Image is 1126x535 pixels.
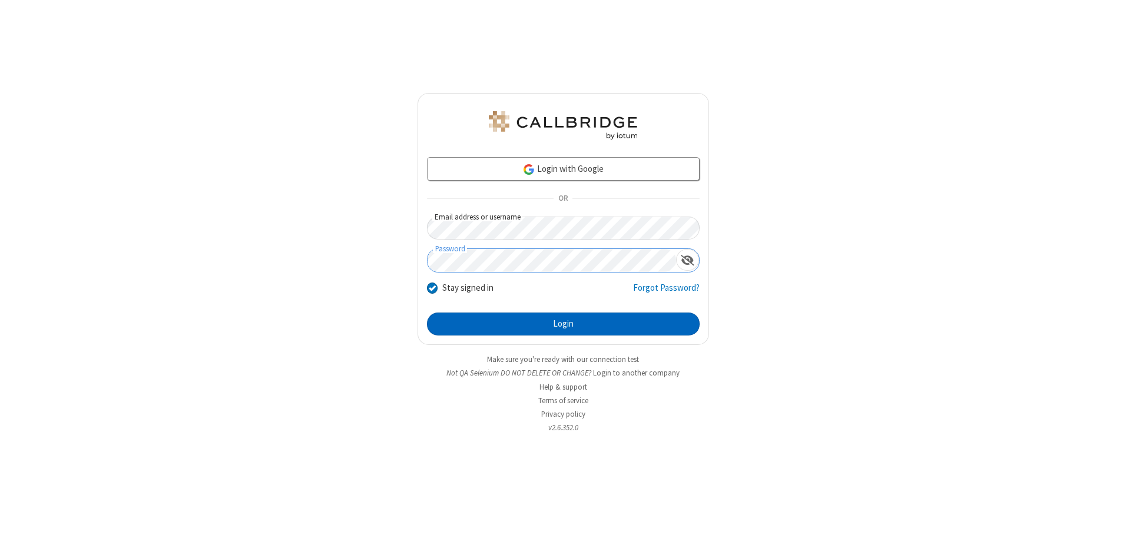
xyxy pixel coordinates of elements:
input: Email address or username [427,217,700,240]
a: Terms of service [538,396,588,406]
a: Help & support [539,382,587,392]
input: Password [428,249,676,272]
div: Show password [676,249,699,271]
a: Privacy policy [541,409,585,419]
button: Login to another company [593,367,680,378]
span: OR [554,191,572,207]
a: Forgot Password? [633,281,700,304]
label: Stay signed in [442,281,494,295]
img: google-icon.png [522,163,535,176]
img: QA Selenium DO NOT DELETE OR CHANGE [486,111,640,139]
li: v2.6.352.0 [418,422,709,433]
a: Make sure you're ready with our connection test [487,354,639,364]
button: Login [427,313,700,336]
li: Not QA Selenium DO NOT DELETE OR CHANGE? [418,367,709,378]
a: Login with Google [427,157,700,181]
